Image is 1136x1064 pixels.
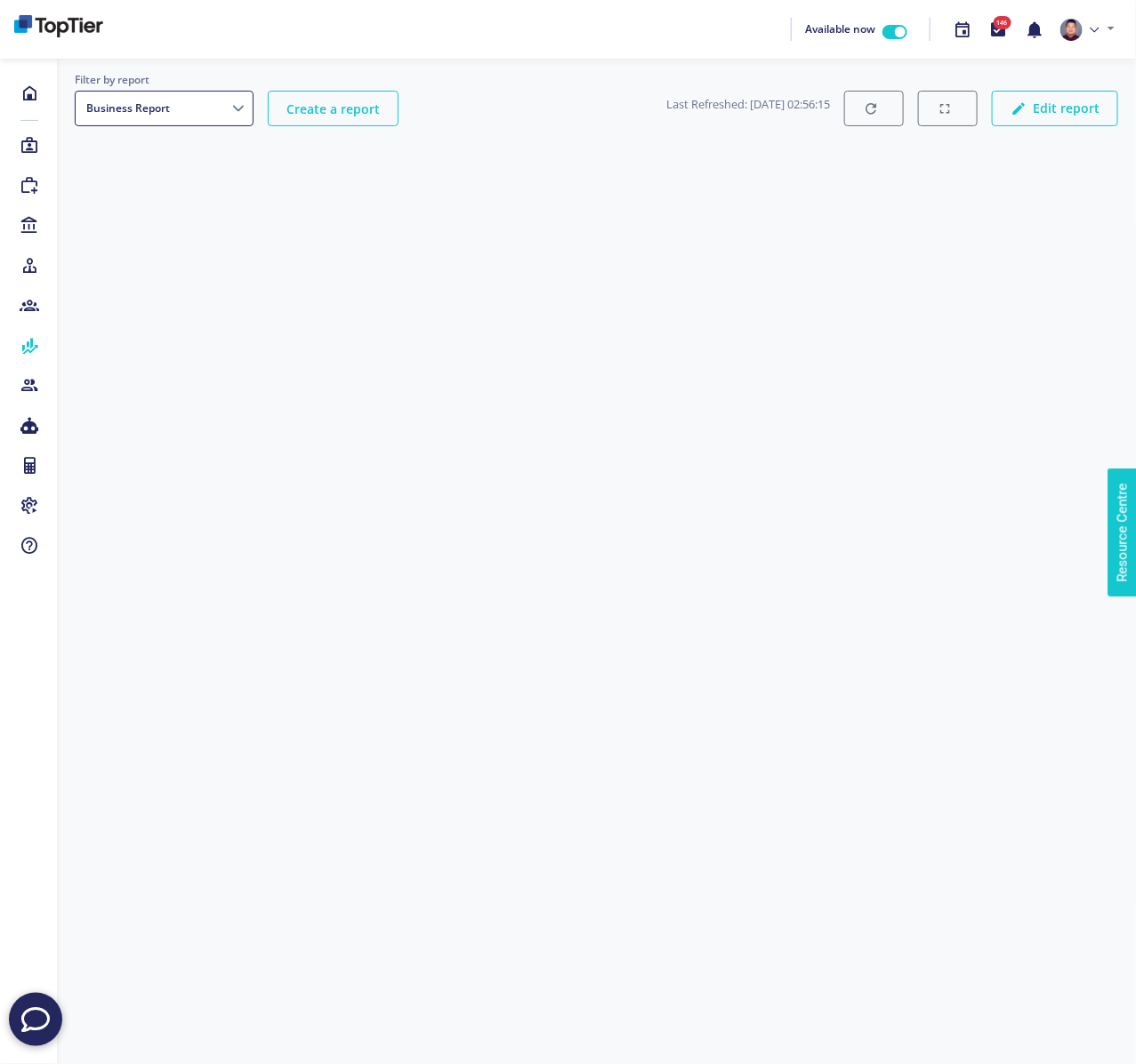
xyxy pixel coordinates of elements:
[15,4,114,26] span: Resource Centre
[268,91,399,126] button: Create a report
[666,96,830,113] label: Last Refreshed: [DATE] 02:56:15
[75,71,254,88] label: Filter by report
[994,16,1011,29] span: 146
[1060,19,1083,41] img: e310ebdf-1855-410b-9d61-d1abdff0f2ad-637831748356285317.png
[992,91,1118,126] button: Edit report
[14,15,103,37] img: bd260d39-06d4-48c8-91ce-4964555bf2e4-638900413960370303.png
[980,11,1017,49] button: 146
[805,21,875,36] span: Available now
